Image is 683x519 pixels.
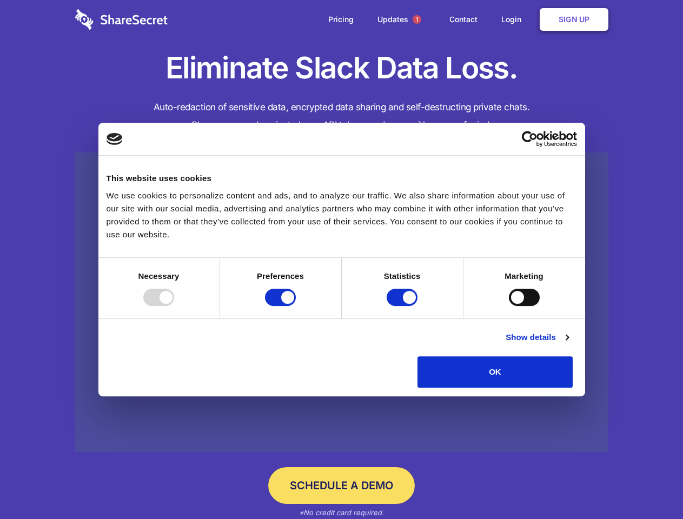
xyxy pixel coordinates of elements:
button: OK [417,356,573,388]
a: Show details [506,331,568,344]
em: *No credit card required. [299,508,384,517]
h1: Eliminate Slack Data Loss. [75,49,608,88]
div: We use cookies to personalize content and ads, and to analyze our traffic. We also share informat... [107,189,577,241]
a: Schedule a Demo [268,467,415,504]
strong: Marketing [505,271,543,281]
a: Contact [439,3,488,36]
strong: Statistics [384,271,421,281]
a: Sign Up [540,8,608,31]
img: logo [107,133,123,145]
img: logo-wordmark-white-trans-d4663122ce5f474addd5e946df7df03e33cb6a1c49d2221995e7729f52c070b2.svg [75,9,168,30]
div: This website uses cookies [107,172,577,185]
h4: Auto-redaction of sensitive data, encrypted data sharing and self-destructing private chats. Shar... [75,98,608,134]
a: Usercentrics Cookiebot - opens in a new window [482,131,577,147]
strong: Necessary [138,271,180,281]
a: Wistia video thumbnail [75,152,608,453]
span: 1 [413,15,421,24]
strong: Preferences [257,271,304,281]
a: Pricing [317,3,364,36]
a: Login [490,3,538,36]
